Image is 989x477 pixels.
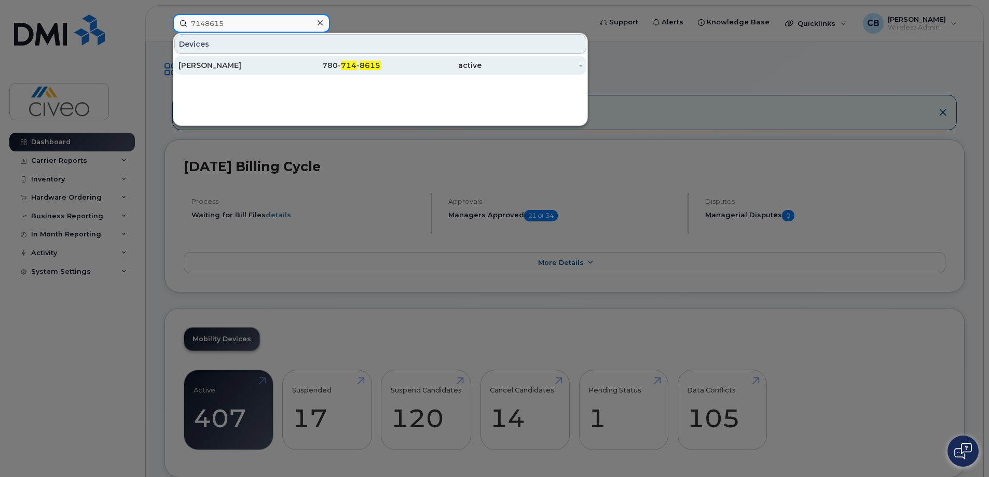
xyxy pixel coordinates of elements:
a: [PERSON_NAME]780-714-8615active- [174,56,586,75]
div: - [482,60,583,71]
div: Devices [174,34,586,54]
div: active [380,60,482,71]
span: 8615 [360,61,380,70]
div: [PERSON_NAME] [178,60,280,71]
img: Open chat [954,443,972,459]
div: 780- - [280,60,381,71]
span: 714 [341,61,356,70]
